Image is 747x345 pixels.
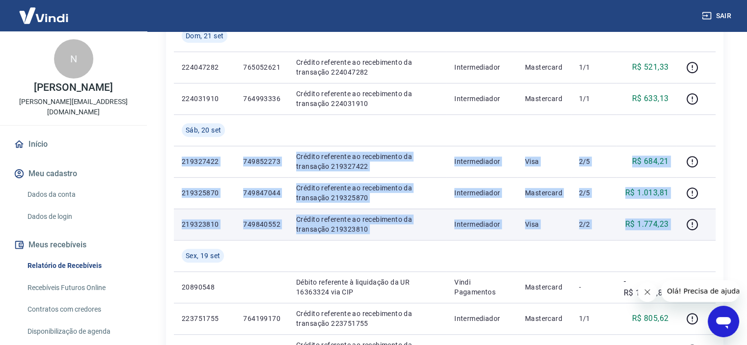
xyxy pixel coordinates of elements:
[186,125,221,135] span: Sáb, 20 set
[24,321,135,342] a: Disponibilização de agenda
[12,133,135,155] a: Início
[525,314,563,323] p: Mastercard
[12,234,135,256] button: Meus recebíveis
[624,275,668,299] p: -R$ 1.265,80
[296,183,439,203] p: Crédito referente ao recebimento da transação 219325870
[182,314,227,323] p: 223751755
[34,82,112,93] p: [PERSON_NAME]
[182,94,227,104] p: 224031910
[24,299,135,319] a: Contratos com credores
[182,188,227,198] p: 219325870
[243,62,280,72] p: 765052621
[24,256,135,276] a: Relatório de Recebíveis
[454,277,509,297] p: Vindi Pagamentos
[243,94,280,104] p: 764993336
[6,7,83,15] span: Olá! Precisa de ajuda?
[296,152,439,171] p: Crédito referente ao recebimento da transação 219327422
[579,282,608,292] p: -
[296,57,439,77] p: Crédito referente ao recebimento da transação 224047282
[12,0,76,30] img: Vindi
[243,219,280,229] p: 749840552
[525,94,563,104] p: Mastercard
[296,89,439,108] p: Crédito referente ao recebimento da transação 224031910
[454,62,509,72] p: Intermediador
[632,93,669,105] p: R$ 633,13
[12,163,135,185] button: Meu cadastro
[243,314,280,323] p: 764199170
[579,314,608,323] p: 1/1
[525,188,563,198] p: Mastercard
[708,306,739,337] iframe: Botão para abrir a janela de mensagens
[454,157,509,166] p: Intermediador
[24,207,135,227] a: Dados de login
[24,185,135,205] a: Dados da conta
[525,157,563,166] p: Visa
[700,7,735,25] button: Sair
[24,278,135,298] a: Recebíveis Futuros Online
[579,219,608,229] p: 2/2
[243,188,280,198] p: 749847044
[579,62,608,72] p: 1/1
[296,214,439,234] p: Crédito referente ao recebimento da transação 219323810
[186,251,220,261] span: Sex, 19 set
[637,282,657,302] iframe: Fechar mensagem
[454,94,509,104] p: Intermediador
[296,277,439,297] p: Débito referente à liquidação da UR 16363324 via CIP
[54,39,93,79] div: N
[186,31,223,41] span: Dom, 21 set
[661,280,739,302] iframe: Mensagem da empresa
[632,61,669,73] p: R$ 521,33
[579,94,608,104] p: 1/1
[625,218,668,230] p: R$ 1.774,23
[579,188,608,198] p: 2/5
[454,314,509,323] p: Intermediador
[525,62,563,72] p: Mastercard
[525,282,563,292] p: Mastercard
[296,309,439,328] p: Crédito referente ao recebimento da transação 223751755
[182,219,227,229] p: 219323810
[632,313,669,324] p: R$ 805,62
[579,157,608,166] p: 2/5
[625,187,668,199] p: R$ 1.013,81
[8,97,139,117] p: [PERSON_NAME][EMAIL_ADDRESS][DOMAIN_NAME]
[243,157,280,166] p: 749852273
[454,188,509,198] p: Intermediador
[632,156,669,167] p: R$ 684,21
[182,157,227,166] p: 219327422
[454,219,509,229] p: Intermediador
[182,282,227,292] p: 20890548
[182,62,227,72] p: 224047282
[525,219,563,229] p: Visa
